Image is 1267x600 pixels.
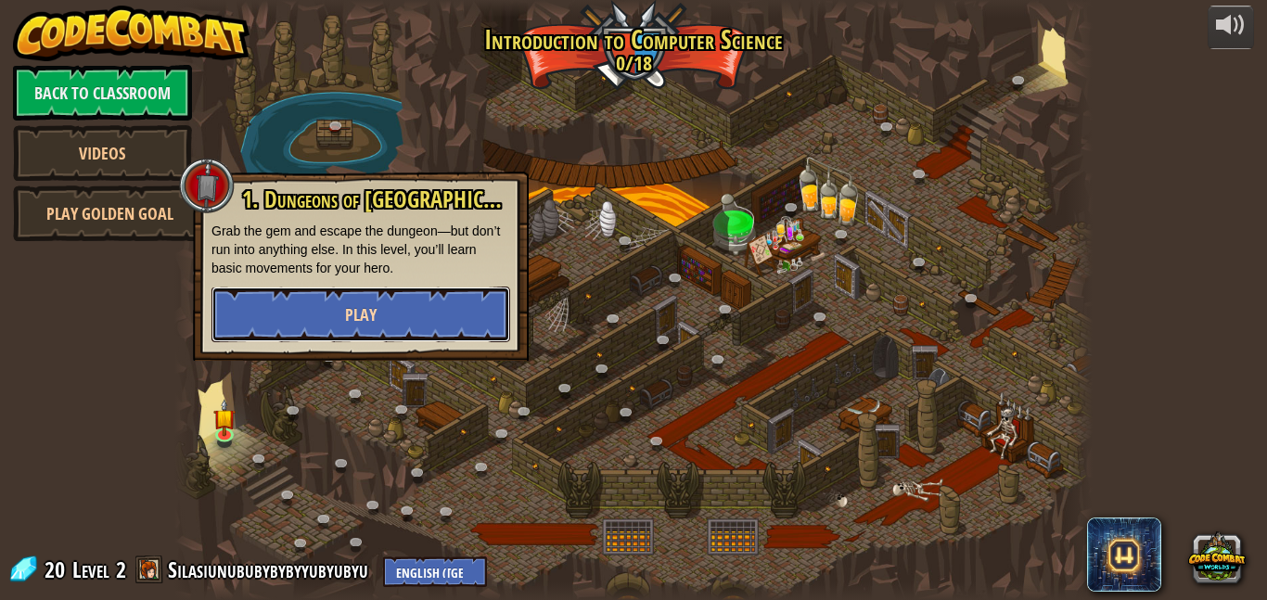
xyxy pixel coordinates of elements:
span: 20 [45,555,70,584]
a: Silasiunububybybyyubyubyu [168,555,374,584]
a: Back to Classroom [13,65,192,121]
a: Play Golden Goal [13,185,208,241]
img: level-banner-started.png [214,399,236,436]
button: Play [211,287,510,342]
p: Grab the gem and escape the dungeon—but don’t run into anything else. In this level, you’ll learn... [211,222,510,277]
a: Videos [13,125,192,181]
span: 2 [116,555,126,584]
img: CodeCombat - Learn how to code by playing a game [13,6,250,61]
span: Level [72,555,109,585]
button: Adjust volume [1208,6,1254,49]
span: 1. Dungeons of [GEOGRAPHIC_DATA] [242,184,544,215]
span: Play [345,303,377,326]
